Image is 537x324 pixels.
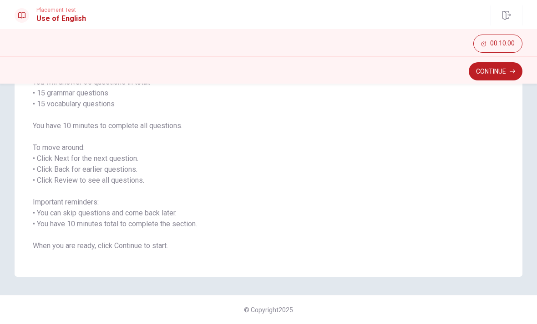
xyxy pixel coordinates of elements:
[36,13,86,24] h1: Use of English
[33,77,504,251] span: You will answer 30 questions in total: • 15 grammar questions • 15 vocabulary questions You have ...
[244,306,293,314] span: © Copyright 2025
[490,40,515,47] span: 00:10:00
[36,7,86,13] span: Placement Test
[469,62,522,80] button: Continue
[473,35,522,53] button: 00:10:00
